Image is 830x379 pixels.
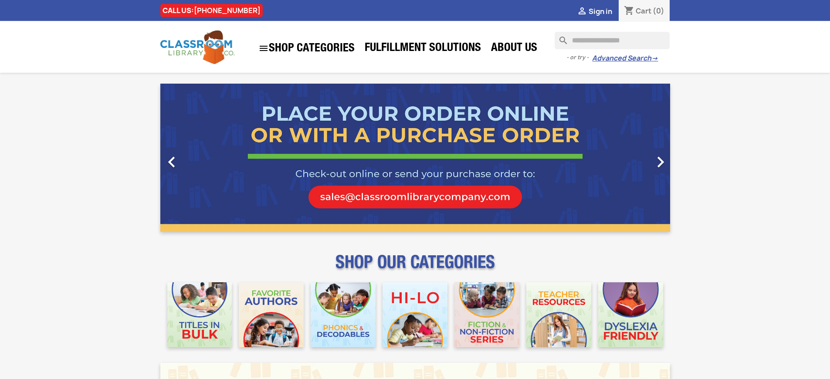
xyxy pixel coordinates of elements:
a: Advanced Search→ [592,54,658,63]
a: About Us [487,40,542,58]
img: Classroom Library Company [160,30,234,64]
span: (0) [653,6,664,16]
img: CLC_HiLo_Mobile.jpg [383,282,447,347]
i:  [577,7,587,17]
a: SHOP CATEGORIES [254,39,359,58]
img: CLC_Phonics_And_Decodables_Mobile.jpg [311,282,376,347]
input: Search [555,32,670,49]
i: search [555,32,565,42]
a: Fulfillment Solutions [360,40,485,58]
img: CLC_Fiction_Nonfiction_Mobile.jpg [454,282,519,347]
i:  [258,43,269,54]
a: Next [593,84,670,232]
a: Previous [160,84,237,232]
span: - or try - [566,53,592,62]
i:  [161,151,183,173]
img: CLC_Favorite_Authors_Mobile.jpg [239,282,304,347]
img: CLC_Teacher_Resources_Mobile.jpg [526,282,591,347]
i: shopping_cart [624,6,634,17]
p: SHOP OUR CATEGORIES [160,260,670,275]
span: → [651,54,658,63]
a: [PHONE_NUMBER] [194,6,261,15]
div: CALL US: [160,4,263,17]
i:  [650,151,671,173]
span: Sign in [589,7,612,16]
img: CLC_Dyslexia_Mobile.jpg [598,282,663,347]
img: CLC_Bulk_Mobile.jpg [167,282,232,347]
span: Cart [636,6,651,16]
ul: Carousel container [160,84,670,232]
a:  Sign in [577,7,612,16]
